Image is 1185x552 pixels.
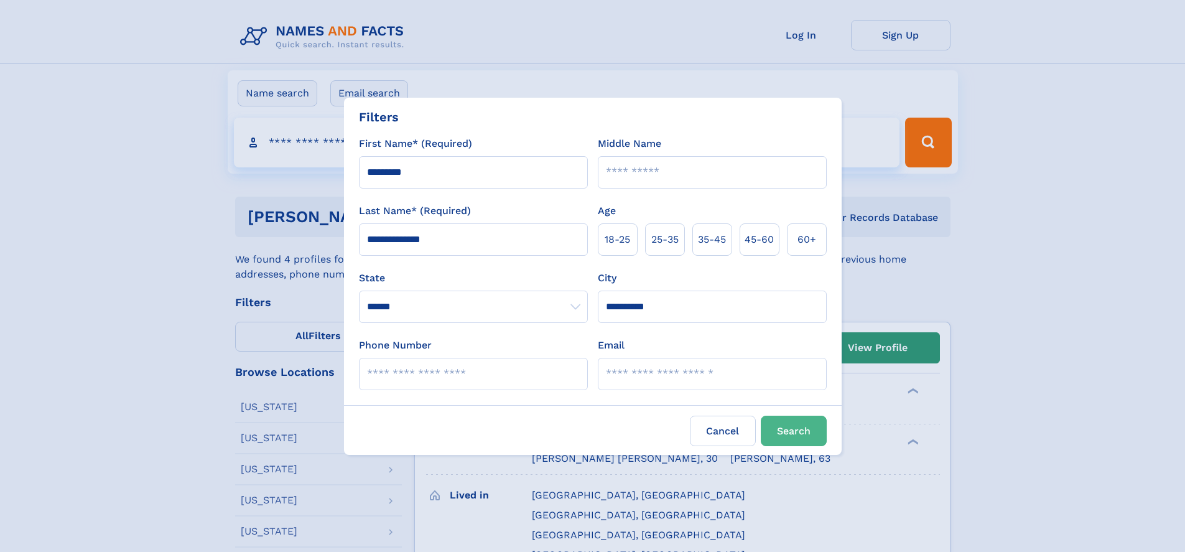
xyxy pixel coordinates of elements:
[605,232,630,247] span: 18‑25
[690,416,756,446] label: Cancel
[359,338,432,353] label: Phone Number
[761,416,827,446] button: Search
[598,338,625,353] label: Email
[359,203,471,218] label: Last Name* (Required)
[359,108,399,126] div: Filters
[359,136,472,151] label: First Name* (Required)
[698,232,726,247] span: 35‑45
[359,271,588,286] label: State
[598,271,616,286] label: City
[598,136,661,151] label: Middle Name
[745,232,774,247] span: 45‑60
[598,203,616,218] label: Age
[651,232,679,247] span: 25‑35
[797,232,816,247] span: 60+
